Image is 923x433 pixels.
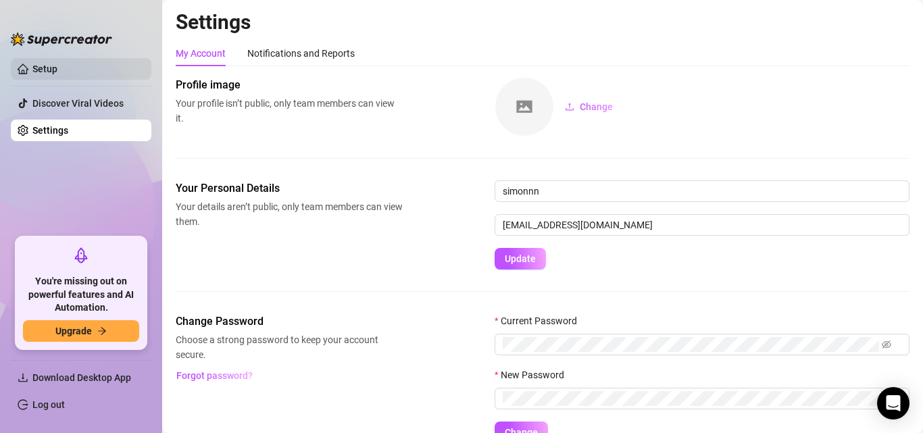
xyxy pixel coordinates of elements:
[23,275,139,315] span: You're missing out on powerful features and AI Automation.
[503,391,879,406] input: New Password
[495,78,553,136] img: square-placeholder.png
[97,326,107,336] span: arrow-right
[11,32,112,46] img: logo-BBDzfeDw.svg
[503,337,879,352] input: Current Password
[176,365,253,386] button: Forgot password?
[877,387,909,419] div: Open Intercom Messenger
[495,214,909,236] input: Enter new email
[882,340,891,349] span: eye-invisible
[554,96,624,118] button: Change
[32,98,124,109] a: Discover Viral Videos
[495,313,586,328] label: Current Password
[495,367,573,382] label: New Password
[565,102,574,111] span: upload
[176,370,253,381] span: Forgot password?
[580,101,613,112] span: Change
[23,320,139,342] button: Upgradearrow-right
[176,77,403,93] span: Profile image
[176,46,226,61] div: My Account
[247,46,355,61] div: Notifications and Reports
[176,313,403,330] span: Change Password
[176,332,403,362] span: Choose a strong password to keep your account secure.
[18,372,28,383] span: download
[176,9,909,35] h2: Settings
[176,96,403,126] span: Your profile isn’t public, only team members can view it.
[176,199,403,229] span: Your details aren’t public, only team members can view them.
[32,399,65,410] a: Log out
[73,247,89,263] span: rocket
[55,326,92,336] span: Upgrade
[495,180,909,202] input: Enter name
[505,253,536,264] span: Update
[176,180,403,197] span: Your Personal Details
[32,63,57,74] a: Setup
[32,372,131,383] span: Download Desktop App
[495,248,546,270] button: Update
[32,125,68,136] a: Settings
